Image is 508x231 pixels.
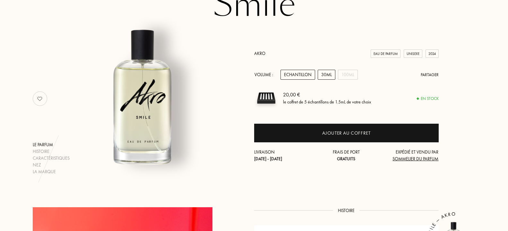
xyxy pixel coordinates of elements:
[322,129,371,137] div: Ajouter au coffret
[337,156,355,162] span: Gratuits
[318,70,335,80] div: 30mL
[64,16,223,175] img: Smile Akro
[33,92,46,105] img: no_like_p.png
[392,156,438,162] span: Sommelier du Parfum
[377,149,439,162] div: Expédié et vendu par
[280,70,315,80] div: Echantillon
[404,49,422,58] div: Unisexe
[254,156,282,162] span: [DATE] - [DATE]
[283,91,371,99] div: 20,00 €
[254,50,265,56] a: Akro
[33,162,70,168] div: Nez
[254,149,316,162] div: Livraison
[33,155,70,162] div: Caractéristiques
[254,86,278,110] img: sample box
[371,49,400,58] div: Eau de Parfum
[254,70,277,80] div: Volume :
[426,49,439,58] div: 2024
[421,72,439,78] div: Partager
[417,95,439,102] div: En stock
[33,148,70,155] div: Histoire
[33,141,70,148] div: Le parfum
[283,99,371,105] div: le coffret de 5 échantillons de 1.5mL de votre choix
[315,149,377,162] div: Frais de port
[33,168,70,175] div: La marque
[338,70,358,80] div: 100mL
